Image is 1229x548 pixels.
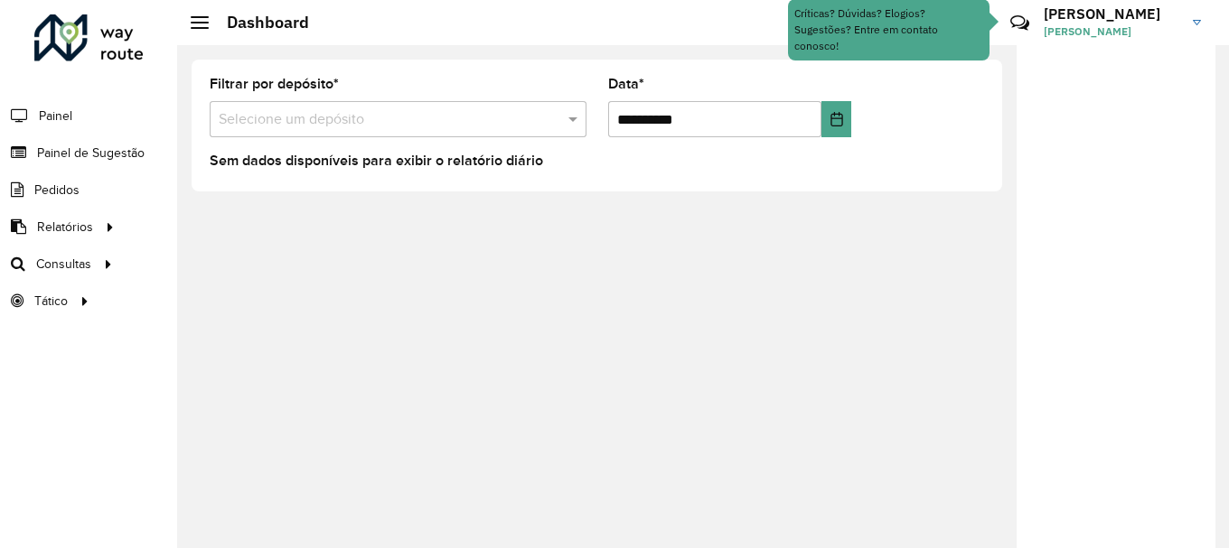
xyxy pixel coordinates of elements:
[210,150,543,172] label: Sem dados disponíveis para exibir o relatório diário
[1044,23,1179,40] span: [PERSON_NAME]
[1044,5,1179,23] h3: [PERSON_NAME]
[1000,4,1039,42] a: Contato Rápido
[34,292,68,311] span: Tático
[39,107,72,125] span: Painel
[210,73,339,95] label: Filtrar por depósito
[37,218,93,237] span: Relatórios
[36,255,91,274] span: Consultas
[37,144,145,163] span: Painel de Sugestão
[608,73,644,95] label: Data
[34,181,80,200] span: Pedidos
[209,13,309,33] h2: Dashboard
[821,101,851,137] button: Choose Date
